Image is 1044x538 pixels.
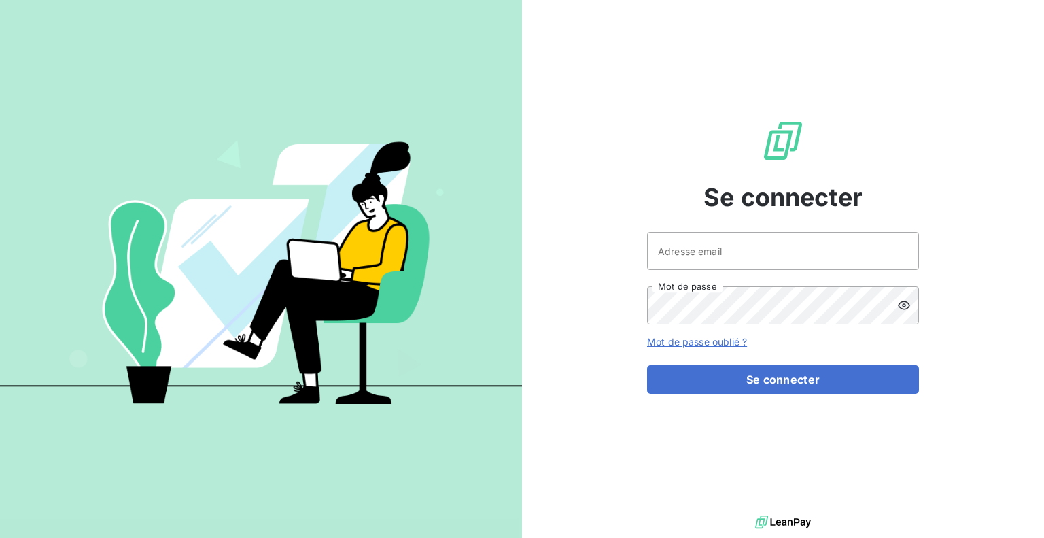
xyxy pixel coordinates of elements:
[647,336,747,348] a: Mot de passe oublié ?
[761,119,805,163] img: Logo LeanPay
[755,512,811,533] img: logo
[647,365,919,394] button: Se connecter
[703,179,863,216] span: Se connecter
[647,232,919,270] input: placeholder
